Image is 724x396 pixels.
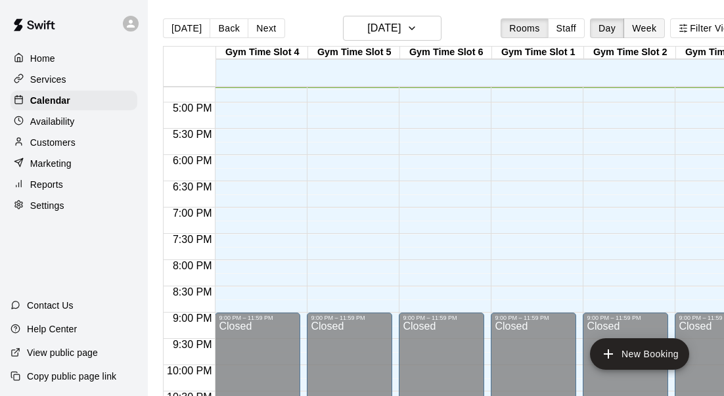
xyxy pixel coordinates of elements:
p: Help Center [27,322,77,336]
p: View public page [27,346,98,359]
a: Services [11,70,137,89]
button: Day [590,18,624,38]
a: Availability [11,112,137,131]
p: Services [30,73,66,86]
button: Back [210,18,248,38]
span: 5:30 PM [170,129,215,140]
span: 8:30 PM [170,286,215,297]
p: Reports [30,178,63,191]
span: 8:00 PM [170,260,215,271]
button: Staff [548,18,585,38]
h6: [DATE] [367,19,401,37]
div: Gym Time Slot 4 [216,47,308,59]
span: 6:30 PM [170,181,215,192]
button: Next [248,18,284,38]
button: Rooms [501,18,548,38]
p: Settings [30,199,64,212]
p: Calendar [30,94,70,107]
div: Gym Time Slot 1 [492,47,584,59]
span: 7:30 PM [170,234,215,245]
p: Copy public page link [27,370,116,383]
p: Customers [30,136,76,149]
div: 9:00 PM – 11:59 PM [219,315,296,321]
span: 9:30 PM [170,339,215,350]
button: add [590,338,689,370]
a: Settings [11,196,137,215]
span: 5:00 PM [170,102,215,114]
button: [DATE] [343,16,441,41]
button: [DATE] [163,18,210,38]
span: 6:00 PM [170,155,215,166]
a: Marketing [11,154,137,173]
a: Calendar [11,91,137,110]
div: 9:00 PM – 11:59 PM [311,315,388,321]
div: 9:00 PM – 11:59 PM [587,315,664,321]
div: Gym Time Slot 5 [308,47,400,59]
div: 9:00 PM – 11:59 PM [495,315,572,321]
span: 9:00 PM [170,313,215,324]
p: Home [30,52,55,65]
a: Home [11,49,137,68]
a: Customers [11,133,137,152]
div: Gym Time Slot 2 [584,47,676,59]
p: Availability [30,115,75,128]
button: Week [623,18,665,38]
div: 9:00 PM – 11:59 PM [403,315,480,321]
p: Contact Us [27,299,74,312]
div: Gym Time Slot 6 [400,47,492,59]
a: Reports [11,175,137,194]
span: 10:00 PM [164,365,215,376]
span: 7:00 PM [170,208,215,219]
p: Marketing [30,157,72,170]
